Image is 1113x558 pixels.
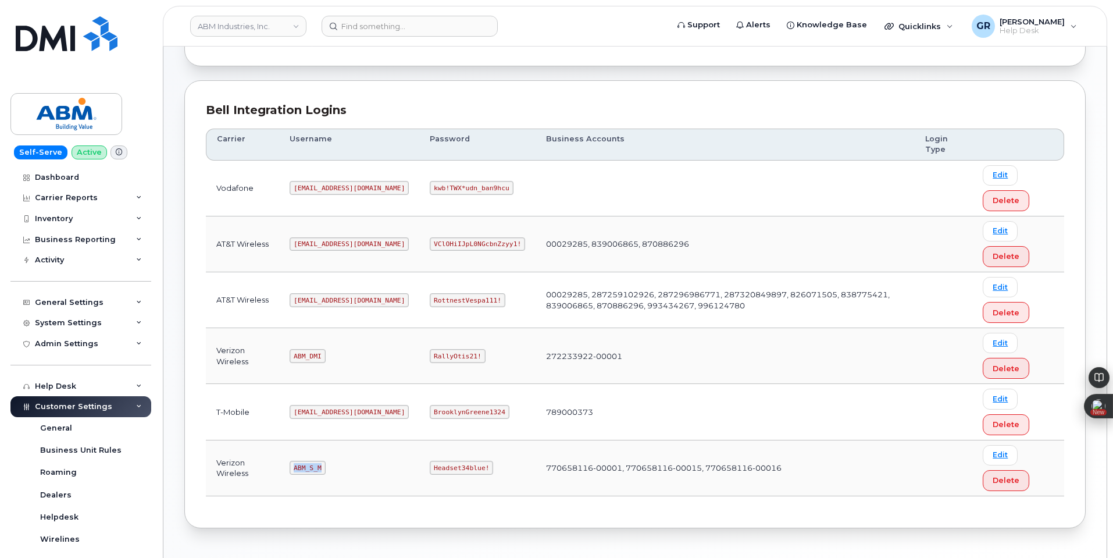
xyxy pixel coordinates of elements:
[430,181,513,195] code: kwb!TWX*udn_ban9hcu
[993,419,1019,430] span: Delete
[536,129,915,161] th: Business Accounts
[898,22,941,31] span: Quicklinks
[687,19,720,31] span: Support
[206,272,279,328] td: AT&T Wireless
[983,246,1029,267] button: Delete
[430,293,505,307] code: RottnestVespa111!
[976,19,990,33] span: GR
[430,405,509,419] code: BrooklynGreene1324
[206,440,279,496] td: Verizon Wireless
[322,16,498,37] input: Find something...
[993,363,1019,374] span: Delete
[915,129,972,161] th: Login Type
[993,195,1019,206] span: Delete
[964,15,1085,38] div: Gabriel Rains
[779,13,875,37] a: Knowledge Base
[536,440,915,496] td: 770658116-00001, 770658116-00015, 770658116-00016
[983,470,1029,491] button: Delete
[206,384,279,440] td: T-Mobile
[983,414,1029,435] button: Delete
[1000,26,1065,35] span: Help Desk
[983,165,1018,186] a: Edit
[993,475,1019,486] span: Delete
[728,13,779,37] a: Alerts
[206,216,279,272] td: AT&T Wireless
[669,13,728,37] a: Support
[290,293,409,307] code: [EMAIL_ADDRESS][DOMAIN_NAME]
[206,328,279,384] td: Verizon Wireless
[993,251,1019,262] span: Delete
[536,272,915,328] td: 00029285, 287259102926, 287296986771, 287320849897, 826071505, 838775421, 839006865, 870886296, 9...
[279,129,419,161] th: Username
[430,461,493,475] code: Headset34blue!
[983,358,1029,379] button: Delete
[206,102,1064,119] div: Bell Integration Logins
[206,161,279,216] td: Vodafone
[797,19,867,31] span: Knowledge Base
[983,302,1029,323] button: Delete
[993,307,1019,318] span: Delete
[419,129,536,161] th: Password
[983,389,1018,409] a: Edit
[536,384,915,440] td: 789000373
[206,129,279,161] th: Carrier
[290,405,409,419] code: [EMAIL_ADDRESS][DOMAIN_NAME]
[290,349,325,363] code: ABM_DMI
[536,216,915,272] td: 00029285, 839006865, 870886296
[430,349,485,363] code: RallyOtis21!
[290,237,409,251] code: [EMAIL_ADDRESS][DOMAIN_NAME]
[876,15,961,38] div: Quicklinks
[290,181,409,195] code: [EMAIL_ADDRESS][DOMAIN_NAME]
[983,190,1029,211] button: Delete
[746,19,770,31] span: Alerts
[536,328,915,384] td: 272233922-00001
[983,333,1018,353] a: Edit
[430,237,525,251] code: VClOHiIJpL0NGcbnZzyy1!
[983,445,1018,465] a: Edit
[983,221,1018,241] a: Edit
[1000,17,1065,26] span: [PERSON_NAME]
[290,461,325,475] code: ABM_S_M
[190,16,306,37] a: ABM Industries, Inc.
[983,277,1018,297] a: Edit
